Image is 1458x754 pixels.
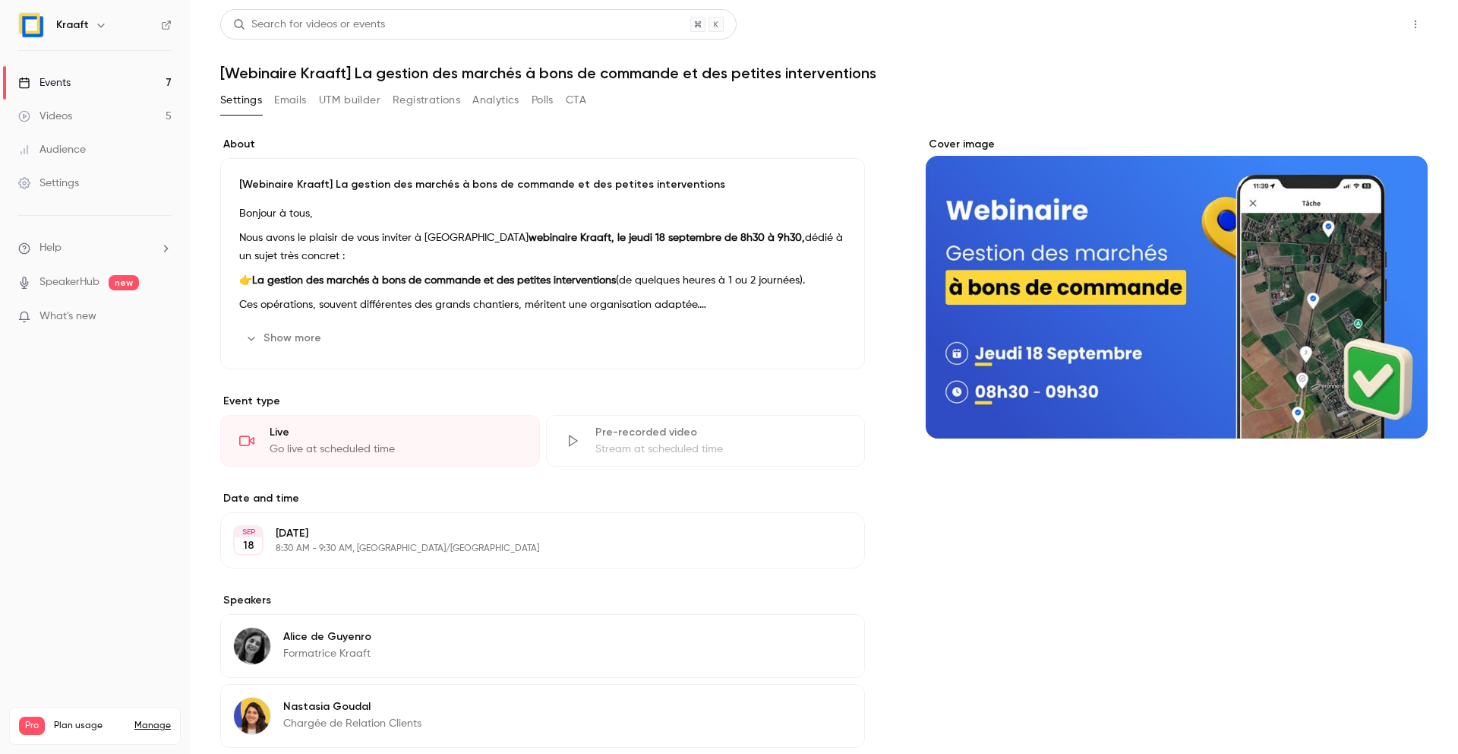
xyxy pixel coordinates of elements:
img: Kraaft [19,13,43,37]
p: [DATE] [276,526,784,541]
section: Cover image [926,137,1428,439]
p: 8:30 AM - 9:30 AM, [GEOGRAPHIC_DATA]/[GEOGRAPHIC_DATA] [276,543,784,555]
button: Polls [532,88,554,112]
p: 18 [243,538,254,553]
strong: webinaire Kraaft, le jeudi 18 septembre de 8h30 à 9h30, [529,233,805,243]
strong: La gestion des marchés à bons de commande et des petites interventions [252,275,616,286]
li: help-dropdown-opener [18,240,172,256]
button: Share [1331,9,1391,40]
div: Stream at scheduled time [595,442,847,457]
img: Nastasia Goudal [234,698,270,734]
span: Help [39,240,62,256]
p: Nastasia Goudal [283,699,421,714]
p: 👉 (de quelques heures à 1 ou 2 journées). [239,271,846,290]
button: Settings [220,88,262,112]
p: [Webinaire Kraaft] La gestion des marchés à bons de commande et des petites interventions [239,177,846,192]
div: Search for videos or events [233,17,385,33]
h1: [Webinaire Kraaft] La gestion des marchés à bons de commande et des petites interventions [220,64,1428,82]
div: Audience [18,142,86,157]
label: Cover image [926,137,1428,152]
img: Alice de Guyenro [234,628,270,664]
button: CTA [566,88,586,112]
span: What's new [39,309,96,325]
div: Go live at scheduled time [270,442,521,457]
div: Live [270,425,521,440]
p: Ces opérations, souvent différentes des grands chantiers, méritent une organisation adaptée. [239,296,846,314]
label: Speakers [220,593,865,608]
button: Show more [239,326,330,350]
p: Formatrice Kraaft [283,646,371,661]
p: Chargée de Relation Clients [283,716,421,731]
div: Alice de GuyenroAlice de GuyenroFormatrice Kraaft [220,614,865,678]
button: Analytics [472,88,519,112]
div: Settings [18,176,79,191]
span: new [109,275,139,290]
p: Bonjour à tous, [239,204,846,223]
button: Emails [274,88,306,112]
p: Alice de Guyenro [283,629,371,645]
div: Pre-recorded videoStream at scheduled time [546,415,866,467]
a: Manage [134,720,171,732]
span: Pro [19,717,45,735]
p: Nous avons le plaisir de vous inviter à [GEOGRAPHIC_DATA] dédié à un sujet très concret : [239,229,846,265]
button: UTM builder [319,88,380,112]
p: Event type [220,394,865,409]
label: Date and time [220,491,865,506]
div: Pre-recorded video [595,425,847,440]
h6: Kraaft [56,17,89,33]
a: SpeakerHub [39,274,99,290]
div: LiveGo live at scheduled time [220,415,540,467]
iframe: Noticeable Trigger [153,310,172,324]
div: Nastasia GoudalNastasia GoudalChargée de Relation Clients [220,684,865,748]
span: Plan usage [54,720,125,732]
div: Videos [18,109,72,124]
button: Registrations [393,88,460,112]
div: SEP [235,527,262,537]
div: Events [18,75,71,90]
label: About [220,137,865,152]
